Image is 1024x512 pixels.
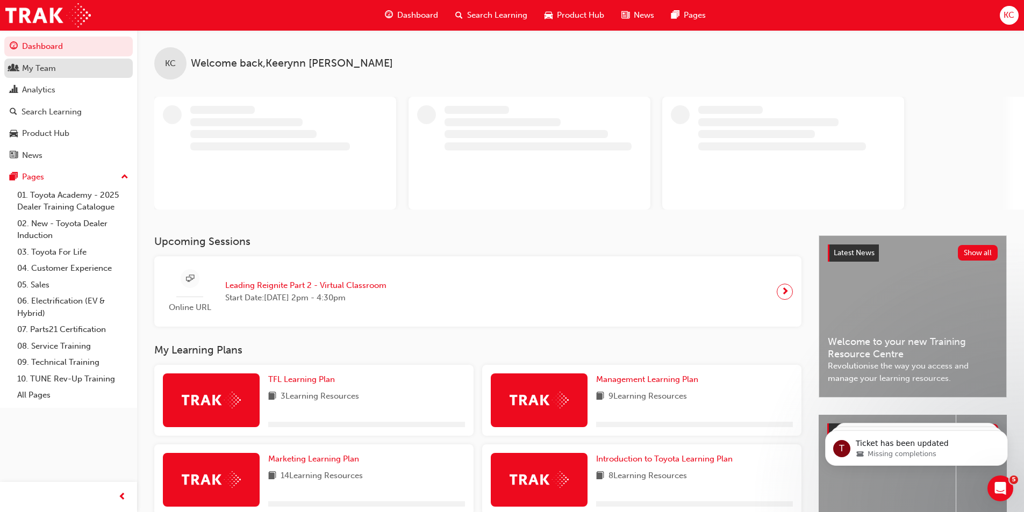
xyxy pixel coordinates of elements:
button: Pages [4,167,133,187]
a: Latest NewsShow all [828,244,998,262]
span: search-icon [10,107,17,117]
a: Marketing Learning Plan [268,453,363,465]
img: Trak [5,3,91,27]
a: Management Learning Plan [596,373,703,386]
a: Analytics [4,80,133,100]
a: 07. Parts21 Certification [13,321,133,338]
span: KC [165,57,176,70]
div: Search Learning [22,106,82,118]
span: news-icon [621,9,629,22]
span: KC [1004,9,1014,21]
a: News [4,146,133,165]
button: DashboardMy TeamAnalyticsSearch LearningProduct HubNews [4,34,133,167]
a: Search Learning [4,102,133,122]
span: book-icon [268,390,276,403]
img: Trak [510,471,569,488]
div: News [22,149,42,162]
a: 06. Electrification (EV & Hybrid) [13,293,133,321]
span: Pages [684,9,706,21]
span: Start Date: [DATE] 2pm - 4:30pm [225,292,386,304]
a: car-iconProduct Hub [536,4,613,26]
div: Analytics [22,84,55,96]
a: 04. Customer Experience [13,260,133,277]
a: guage-iconDashboard [376,4,447,26]
span: pages-icon [10,172,18,182]
span: 8 Learning Resources [608,470,687,483]
span: Marketing Learning Plan [268,454,359,464]
span: Search Learning [467,9,527,21]
span: Revolutionise the way you access and manage your learning resources. [828,360,998,384]
a: 03. Toyota For Life [13,244,133,261]
span: Management Learning Plan [596,374,698,384]
span: book-icon [596,470,604,483]
a: 05. Sales [13,277,133,293]
span: up-icon [121,170,128,184]
span: book-icon [596,390,604,403]
span: book-icon [268,470,276,483]
a: news-iconNews [613,4,663,26]
span: search-icon [455,9,463,22]
a: 08. Service Training [13,338,133,355]
iframe: Intercom live chat [987,475,1013,501]
span: 14 Learning Resources [281,470,363,483]
span: Welcome to your new Training Resource Centre [828,336,998,360]
span: Dashboard [397,9,438,21]
span: 9 Learning Resources [608,390,687,403]
a: search-iconSearch Learning [447,4,536,26]
span: next-icon [781,284,789,299]
span: news-icon [10,151,18,161]
img: Trak [182,392,241,408]
a: 02. New - Toyota Dealer Induction [13,215,133,244]
span: Online URL [163,301,217,314]
span: people-icon [10,64,18,74]
span: Leading Reignite Part 2 - Virtual Classroom [225,279,386,292]
a: Product Hub [4,124,133,143]
img: Trak [510,392,569,408]
span: car-icon [545,9,553,22]
button: KC [1000,6,1019,25]
div: Pages [22,171,44,183]
span: Welcome back , Keerynn [PERSON_NAME] [191,57,393,70]
a: Online URLLeading Reignite Part 2 - Virtual ClassroomStart Date:[DATE] 2pm - 4:30pm [163,265,793,318]
iframe: Intercom notifications message [809,408,1024,483]
a: 09. Technical Training [13,354,133,371]
span: 3 Learning Resources [281,390,359,403]
span: Product Hub [557,9,604,21]
a: 10. TUNE Rev-Up Training [13,371,133,387]
span: pages-icon [671,9,679,22]
img: Trak [182,471,241,488]
div: Product Hub [22,127,69,140]
a: Dashboard [4,37,133,56]
h3: My Learning Plans [154,344,801,356]
span: 5 [1009,475,1018,484]
a: TFL Learning Plan [268,373,339,386]
h3: Upcoming Sessions [154,235,801,248]
a: All Pages [13,387,133,403]
span: Latest News [834,248,875,257]
a: My Team [4,59,133,78]
span: TFL Learning Plan [268,374,335,384]
a: 01. Toyota Academy - 2025 Dealer Training Catalogue [13,187,133,215]
span: Introduction to Toyota Learning Plan [596,454,733,464]
span: sessionType_ONLINE_URL-icon [186,272,194,286]
span: chart-icon [10,85,18,95]
a: Introduction to Toyota Learning Plan [596,453,737,465]
span: News [634,9,654,21]
span: guage-icon [10,42,18,52]
div: My Team [22,62,56,75]
a: pages-iconPages [663,4,714,26]
span: car-icon [10,129,18,139]
a: Latest NewsShow allWelcome to your new Training Resource CentreRevolutionise the way you access a... [819,235,1007,398]
span: prev-icon [118,491,126,504]
span: guage-icon [385,9,393,22]
button: Show all [958,245,998,261]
